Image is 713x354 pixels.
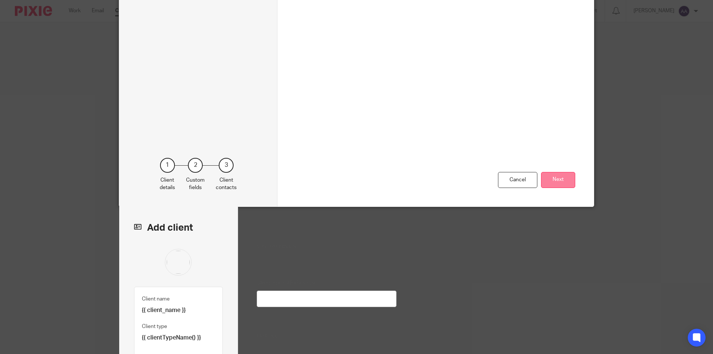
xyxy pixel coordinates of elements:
div: 2 [188,158,203,173]
label: Client name [142,295,170,303]
label: Client Internal Reference [257,279,397,287]
p: {{ clientTypeName() }} [142,334,215,342]
p: Client details [160,176,175,192]
div: 3 [219,158,234,173]
h3: Payroll [257,333,549,339]
p: Client contacts [216,176,237,192]
p: Custom fields [186,176,205,192]
p: {{ client_name }} [142,306,215,314]
div: Cancel [498,172,537,188]
div: 1 [160,158,175,173]
button: Next [541,172,575,188]
h2: Add client [134,221,223,234]
label: Client type [142,323,167,330]
h3: Custom fields [257,244,549,250]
